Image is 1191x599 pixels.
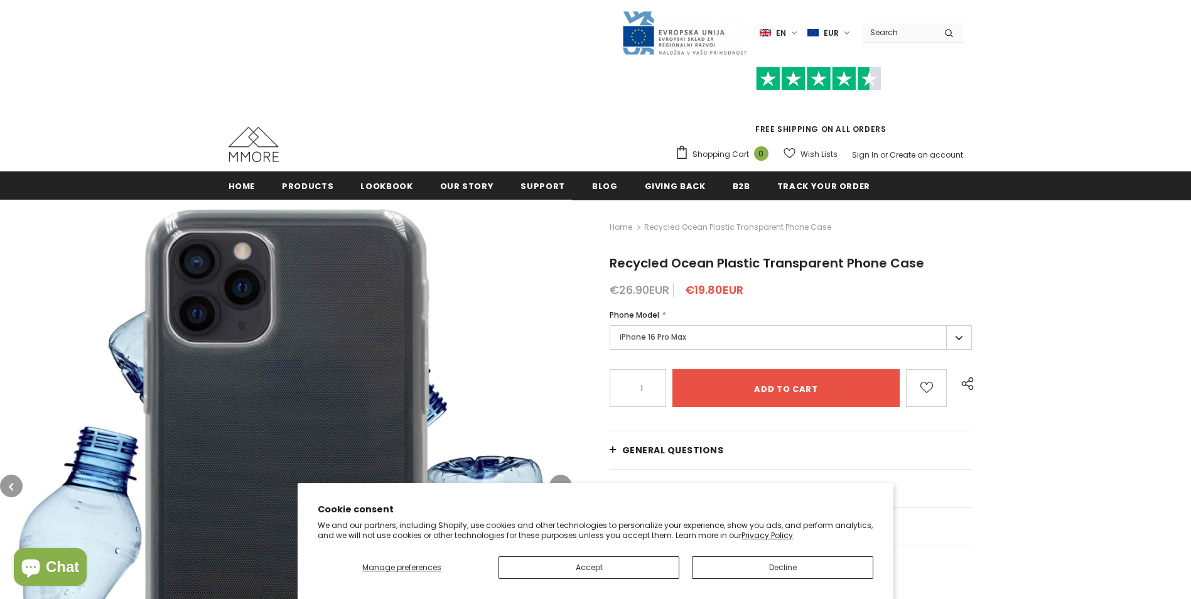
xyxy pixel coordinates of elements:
[784,143,838,165] a: Wish Lists
[610,220,632,235] a: Home
[610,325,973,350] label: iPhone 16 Pro Max
[760,28,771,38] img: i-lang-1.png
[229,180,256,192] span: Home
[622,10,747,56] img: Javni Razpis
[318,521,873,540] p: We and our partners, including Shopify, use cookies and other technologies to personalize your ex...
[498,556,679,579] button: Accept
[685,282,743,298] span: €19.80EUR
[644,220,831,235] span: Recycled Ocean Plastic Transparent Phone Case
[675,145,775,164] a: Shopping Cart 0
[520,180,565,192] span: support
[10,548,90,589] inbox-online-store-chat: Shopify online store chat
[610,254,924,272] span: Recycled Ocean Plastic Transparent Phone Case
[282,180,333,192] span: Products
[777,180,870,192] span: Track your order
[360,171,412,200] a: Lookbook
[776,27,786,40] span: en
[318,503,873,516] h2: Cookie consent
[890,149,963,160] a: Create an account
[610,431,973,469] a: General Questions
[440,171,494,200] a: Our Story
[800,148,838,161] span: Wish Lists
[592,180,618,192] span: Blog
[360,180,412,192] span: Lookbook
[863,23,935,41] input: Search Site
[852,149,878,160] a: Sign In
[733,180,750,192] span: B2B
[362,562,441,573] span: Manage preferences
[645,171,706,200] a: Giving back
[777,171,870,200] a: Track your order
[622,444,724,456] span: General Questions
[318,556,486,579] button: Manage preferences
[741,530,793,541] a: Privacy Policy
[880,149,888,160] span: or
[610,282,669,298] span: €26.90EUR
[520,171,565,200] a: support
[754,146,768,161] span: 0
[282,171,333,200] a: Products
[693,148,749,161] span: Shopping Cart
[675,90,963,123] iframe: Customer reviews powered by Trustpilot
[824,27,839,40] span: EUR
[229,127,279,162] img: MMORE Cases
[756,67,881,91] img: Trust Pilot Stars
[610,310,659,320] span: Phone Model
[610,470,973,507] a: PACKAGING
[592,171,618,200] a: Blog
[645,180,706,192] span: Giving back
[733,171,750,200] a: B2B
[672,369,900,407] input: Add to cart
[229,171,256,200] a: Home
[440,180,494,192] span: Our Story
[622,482,681,495] span: PACKAGING
[675,72,963,134] span: FREE SHIPPING ON ALL ORDERS
[692,556,873,579] button: Decline
[622,27,747,38] a: Javni Razpis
